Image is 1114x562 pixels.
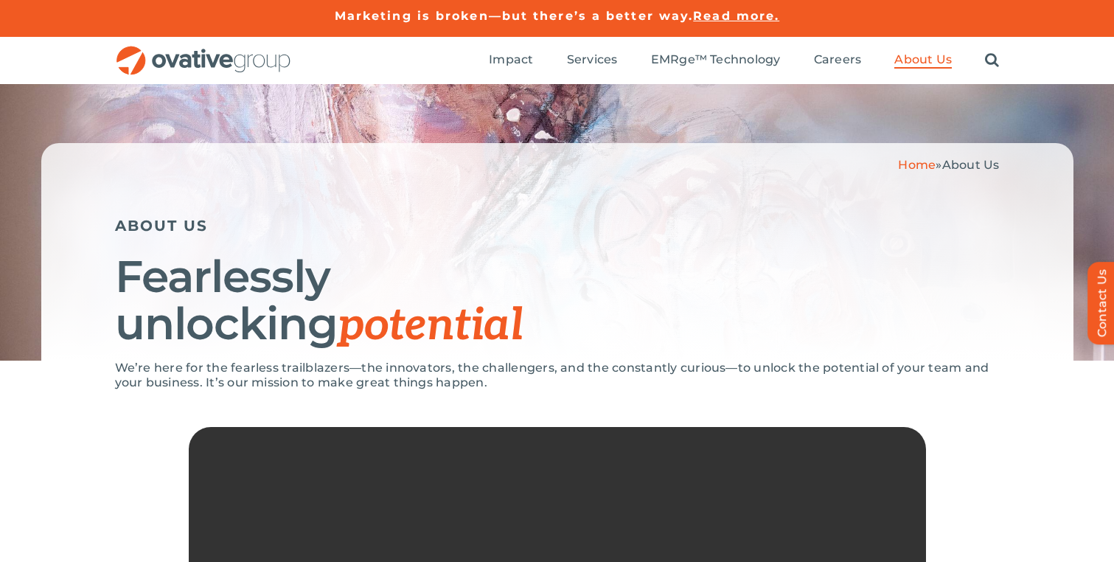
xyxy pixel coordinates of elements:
a: Search [985,52,999,69]
a: Services [567,52,618,69]
a: Careers [814,52,862,69]
span: About Us [894,52,952,67]
a: Impact [489,52,533,69]
span: EMRge™ Technology [651,52,781,67]
a: Marketing is broken—but there’s a better way. [335,9,694,23]
a: OG_Full_horizontal_RGB [115,44,292,58]
nav: Menu [489,37,999,84]
h5: ABOUT US [115,217,1000,235]
span: Services [567,52,618,67]
h1: Fearlessly unlocking [115,253,1000,350]
span: Impact [489,52,533,67]
a: Home [898,158,936,172]
a: EMRge™ Technology [651,52,781,69]
span: potential [338,299,523,353]
a: Read more. [693,9,779,23]
a: About Us [894,52,952,69]
span: Careers [814,52,862,67]
span: » [898,158,999,172]
span: About Us [942,158,1000,172]
p: We’re here for the fearless trailblazers—the innovators, the challengers, and the constantly curi... [115,361,1000,390]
